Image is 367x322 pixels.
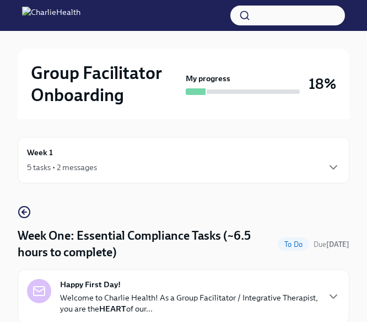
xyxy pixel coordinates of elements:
[27,162,97,173] div: 5 tasks • 2 messages
[186,73,230,84] strong: My progress
[31,62,181,106] h2: Group Facilitator Onboarding
[309,74,336,94] h3: 18%
[99,304,126,314] strong: HEART
[314,240,349,249] span: Due
[60,279,121,290] strong: Happy First Day!
[27,146,53,159] h6: Week 1
[22,7,80,24] img: CharlieHealth
[60,292,318,314] p: Welcome to Charlie Health! As a Group Facilitator / Integrative Therapist, you are the of our...
[278,240,309,249] span: To Do
[314,239,349,250] span: September 15th, 2025 10:00
[326,240,349,249] strong: [DATE]
[18,228,273,261] h4: Week One: Essential Compliance Tasks (~6.5 hours to complete)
